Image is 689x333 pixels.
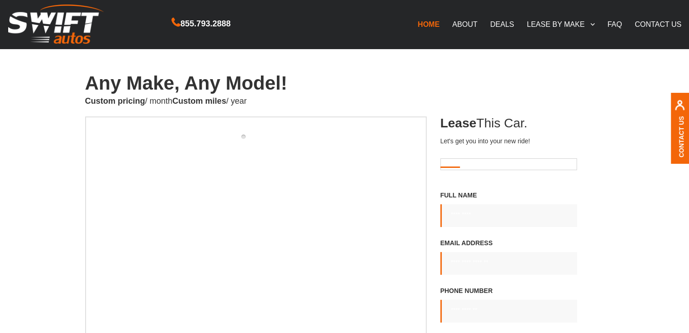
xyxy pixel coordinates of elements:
label: Phone Number [440,286,577,323]
a: CONTACT US [628,15,688,34]
h1: Any Make, Any Model! [85,73,604,94]
img: contact us, iconuser [674,100,685,116]
a: DEALS [484,15,520,34]
label: Email Address [440,238,577,275]
input: Email Address [440,252,577,275]
strong: Custom pricing [85,96,145,106]
a: LEASE BY MAKE [521,15,601,34]
img: Swift Autos [8,5,104,44]
label: Full Name [440,191,577,227]
h3: This Car. [440,116,577,131]
strong: Custom miles [173,96,226,106]
input: Phone Number [440,300,577,323]
p: / month / year [85,96,604,107]
p: Let's get you into your new ride! [440,136,577,146]
a: FAQ [601,15,628,34]
span: 855.793.2888 [180,17,230,30]
a: Contact Us [678,116,685,157]
span: Lease [440,116,476,130]
a: HOME [411,15,446,34]
a: 1 [240,133,247,140]
input: Full Name [440,204,577,227]
a: ABOUT [446,15,484,34]
a: 855.793.2888 [172,20,230,28]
